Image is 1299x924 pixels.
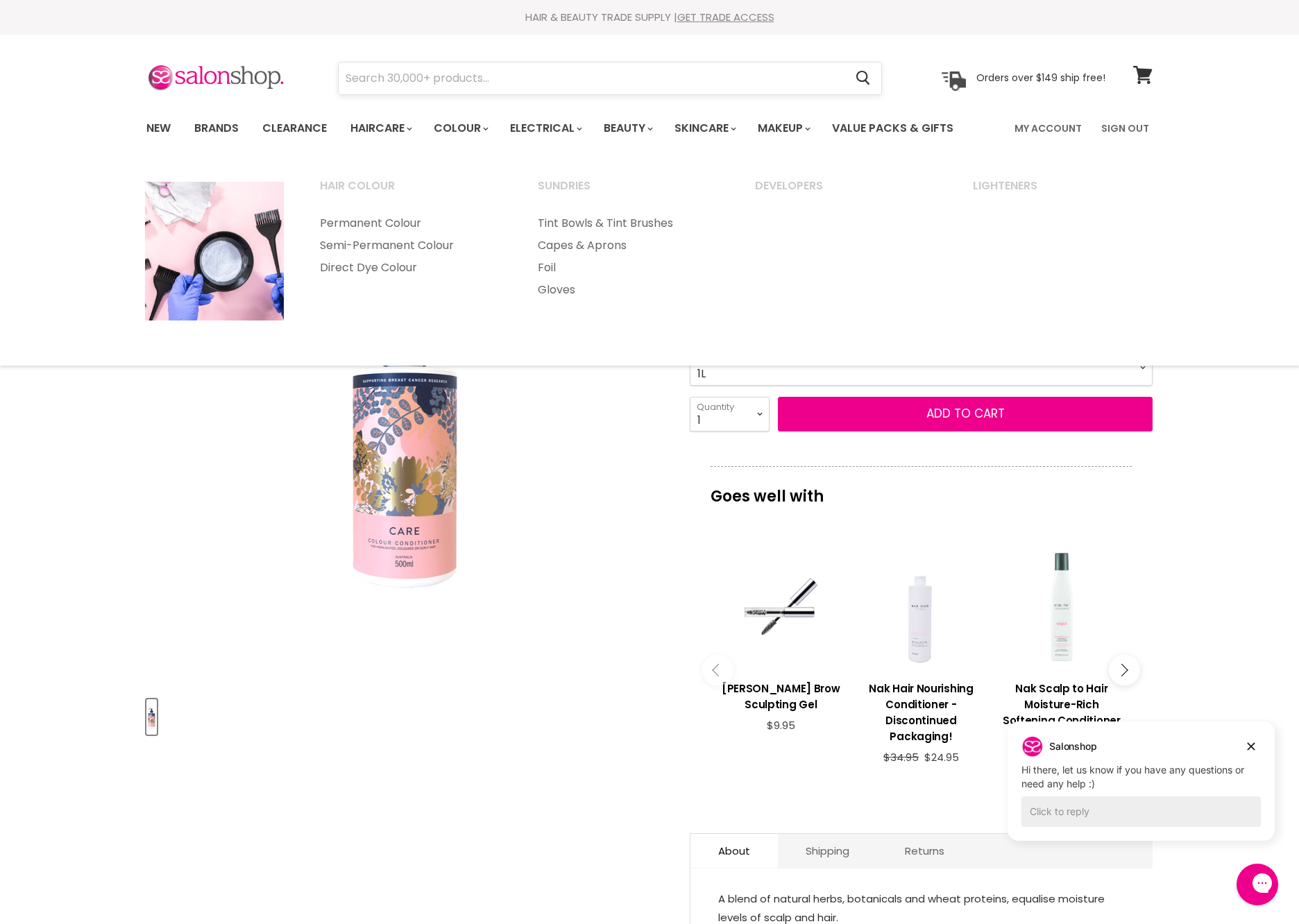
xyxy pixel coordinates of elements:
[690,834,778,868] a: About
[520,175,736,209] a: Sundries
[924,750,959,764] span: $24.95
[711,466,1132,512] p: Goes well with
[129,108,1170,148] nav: Main
[1093,114,1157,143] a: Sign Out
[877,834,972,868] a: Returns
[718,670,844,719] a: View product:Ardell Brow Sculpting Gel
[340,114,421,143] a: Haircare
[146,699,157,735] button: Nak Care Coloured Conditioner
[349,184,461,669] img: Nak Care Coloured Conditioner
[858,670,984,751] a: View product:Nak Hair Nourishing Conditioner - Discontinued Packaging!
[520,257,736,279] a: Foil
[303,212,518,234] a: Permanent Colour
[184,114,249,143] a: Brands
[252,114,337,143] a: Clearance
[778,834,877,868] a: Shipping
[423,114,497,143] a: Colour
[129,10,1170,24] div: HAIR & BEAUTY TRADE SUPPLY |
[858,681,984,744] h3: Nak Hair Nourishing Conditioner - Discontinued Packaging!
[303,234,518,257] a: Semi-Permanent Colour
[999,670,1125,735] a: View product:Nak Scalp to Hair Moisture-Rich Softening Conditioner
[339,62,844,94] input: Search
[747,114,819,143] a: Makeup
[999,681,1125,728] h3: Nak Scalp to Hair Moisture-Rich Softening Conditioner
[690,397,770,431] select: Quantity
[664,114,745,143] a: Skincare
[976,71,1105,84] p: Orders over $149 ship free!
[997,719,1285,862] iframe: Gorgias live chat campaigns
[500,114,591,143] a: Electrical
[593,114,661,143] a: Beauty
[338,62,882,95] form: Product
[136,108,985,148] ul: Main menu
[303,257,518,279] a: Direct Dye Colour
[144,695,667,735] div: Product thumbnails
[1230,859,1285,910] iframe: Gorgias live chat messenger
[303,212,518,279] ul: Main menu
[1006,114,1090,143] a: My Account
[883,750,919,764] span: $34.95
[822,114,964,143] a: Value Packs & Gifts
[956,175,1171,209] a: Lighteners
[767,718,795,733] span: $9.95
[844,62,881,94] button: Search
[148,701,155,733] img: Nak Care Coloured Conditioner
[520,279,736,301] a: Gloves
[520,212,736,301] ul: Main menu
[778,397,1153,431] button: Add to cart
[926,405,1005,422] span: Add to cart
[520,234,736,257] a: Capes & Aprons
[677,10,774,24] a: GET TRADE ACCESS
[303,175,518,209] a: Hair Colour
[718,681,844,712] h3: [PERSON_NAME] Brow Sculpting Gel
[520,212,736,234] a: Tint Bowls & Tint Brushes
[146,168,665,686] div: Nak Care Coloured Conditioner image. Click or Scroll to Zoom.
[136,114,181,143] a: New
[738,175,953,209] a: Developers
